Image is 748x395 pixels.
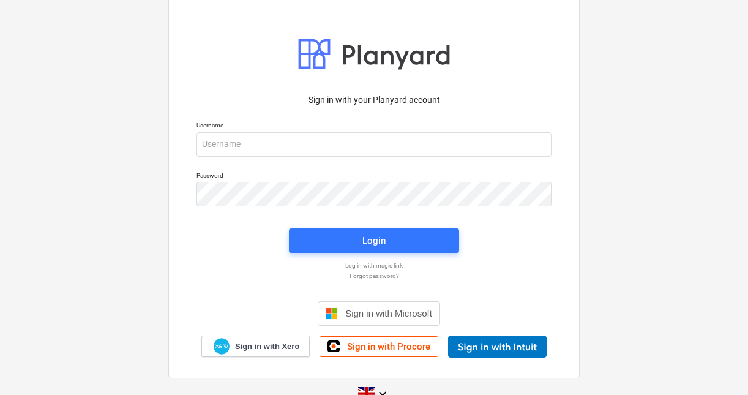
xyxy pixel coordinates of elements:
p: Sign in with your Planyard account [196,94,552,107]
div: Login [362,233,386,249]
a: Forgot password? [190,272,558,280]
span: Sign in with Microsoft [345,308,432,318]
p: Username [196,121,552,132]
input: Username [196,132,552,157]
p: Password [196,171,552,182]
button: Login [289,228,459,253]
a: Log in with magic link [190,261,558,269]
span: Sign in with Xero [235,341,299,352]
a: Sign in with Xero [201,336,310,357]
img: Xero logo [214,338,230,355]
span: Sign in with Procore [347,341,430,352]
a: Sign in with Procore [320,336,438,357]
img: Microsoft logo [326,307,338,320]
